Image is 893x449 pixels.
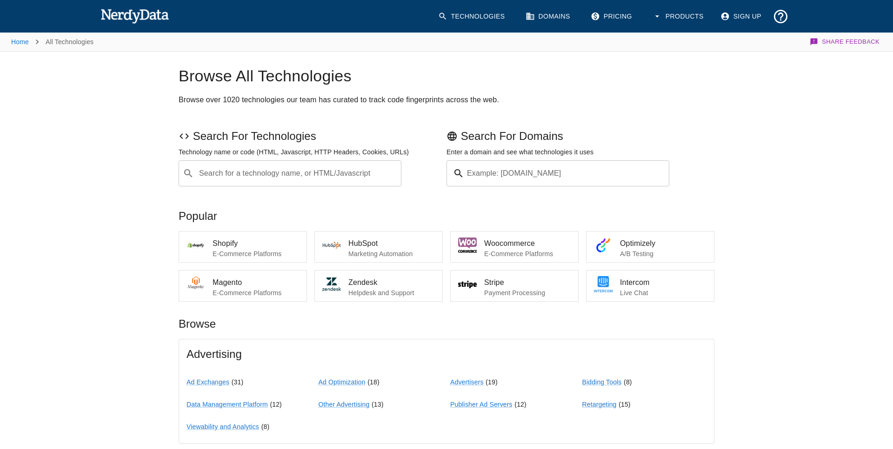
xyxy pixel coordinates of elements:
[348,277,435,288] span: Zendesk
[179,147,446,157] p: Technology name or code (HTML, Javascript, HTTP Headers, Cookies, URLs)
[179,66,714,86] h1: Browse All Technologies
[319,378,366,386] a: Ad Optimization
[620,238,706,249] span: Optimizely
[514,401,526,408] span: ( 12 )
[446,129,714,144] p: Search For Domains
[620,277,706,288] span: Intercom
[179,129,446,144] p: Search For Technologies
[270,401,282,408] span: ( 12 )
[450,401,513,408] a: Publisher Ad Servers
[520,5,578,28] a: Domains
[314,270,443,302] a: ZendeskHelpdesk and Support
[179,317,714,331] p: Browse
[187,378,229,386] a: Ad Exchanges
[367,378,380,386] span: ( 18 )
[348,288,435,297] p: Helpdesk and Support
[715,5,769,28] a: Sign Up
[647,5,711,28] button: Products
[450,270,579,302] a: StripePayment Processing
[179,93,714,106] h2: Browse over 1020 technologies our team has curated to track code fingerprints across the web.
[484,288,571,297] p: Payment Processing
[179,209,714,224] p: Popular
[620,249,706,258] p: A/B Testing
[624,378,632,386] span: ( 8 )
[11,38,29,46] a: Home
[232,378,244,386] span: ( 31 )
[484,238,571,249] span: Woocommerce
[446,147,714,157] p: Enter a domain and see what technologies it uses
[620,288,706,297] p: Live Chat
[582,378,622,386] a: Bidding Tools
[187,423,259,430] a: Viewability and Analytics
[314,231,443,263] a: HubSpotMarketing Automation
[586,270,714,302] a: IntercomLive Chat
[484,277,571,288] span: Stripe
[586,231,714,263] a: OptimizelyA/B Testing
[582,401,617,408] a: Retargeting
[187,347,706,362] span: Advertising
[484,249,571,258] p: E-Commerce Platforms
[261,423,270,430] span: ( 8 )
[100,7,169,25] img: NerdyData.com
[450,378,484,386] a: Advertisers
[213,238,299,249] span: Shopify
[450,231,579,263] a: WoocommerceE-Commerce Platforms
[213,249,299,258] p: E-Commerce Platforms
[433,5,513,28] a: Technologies
[11,33,93,51] nav: breadcrumb
[46,37,93,46] p: All Technologies
[619,401,631,408] span: ( 15 )
[187,401,268,408] a: Data Management Platform
[348,249,435,258] p: Marketing Automation
[808,33,882,51] button: Share Feedback
[179,231,307,263] a: ShopifyE-Commerce Platforms
[486,378,498,386] span: ( 19 )
[213,277,299,288] span: Magento
[372,401,384,408] span: ( 13 )
[319,401,370,408] a: Other Advertising
[769,5,793,28] button: Support and Documentation
[348,238,435,249] span: HubSpot
[585,5,640,28] a: Pricing
[179,270,307,302] a: MagentoE-Commerce Platforms
[213,288,299,297] p: E-Commerce Platforms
